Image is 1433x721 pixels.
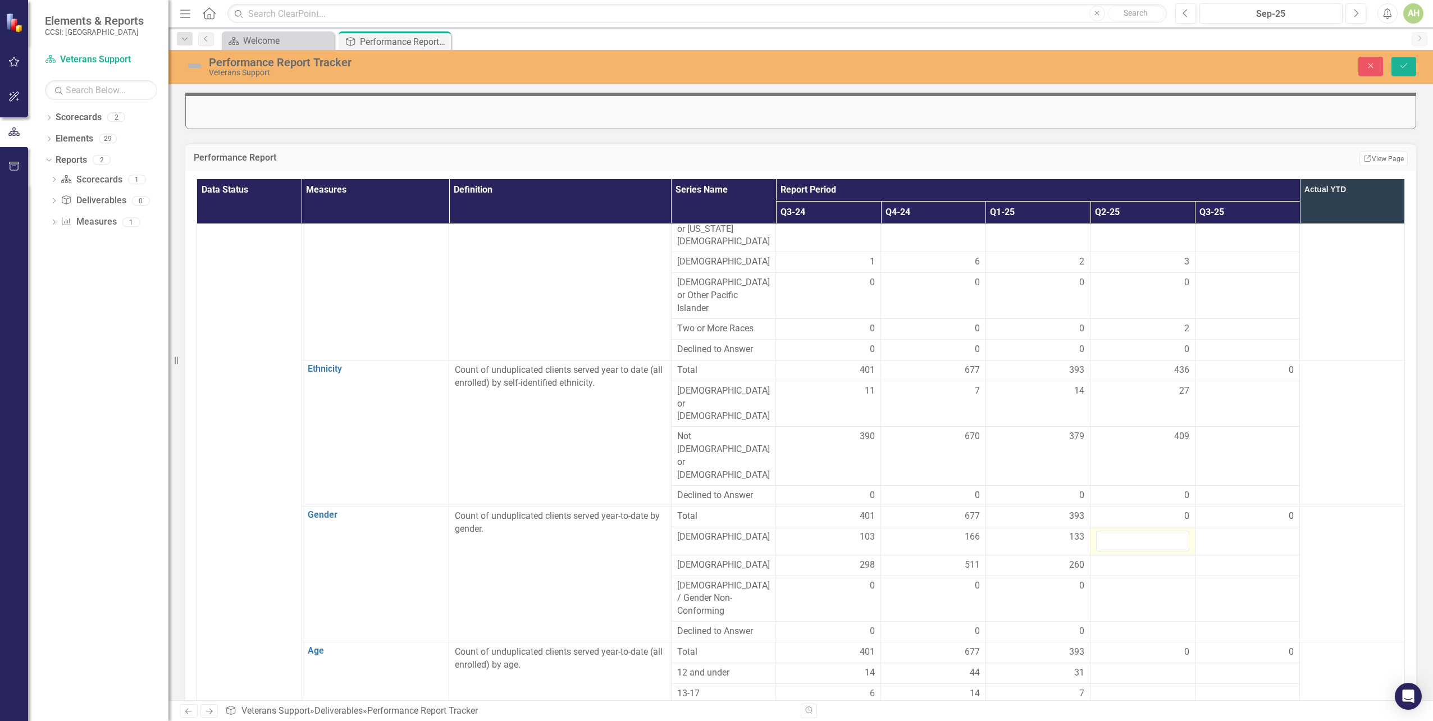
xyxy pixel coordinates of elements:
[1069,531,1084,544] span: 133
[870,579,875,592] span: 0
[360,35,448,49] div: Performance Report Tracker
[314,705,363,716] a: Deliverables
[970,667,980,679] span: 44
[367,705,478,716] div: Performance Report Tracker
[1203,7,1339,21] div: Sep-25
[194,153,942,163] h3: Performance Report
[1069,364,1084,377] span: 393
[1069,430,1084,443] span: 379
[1184,646,1189,659] span: 0
[1179,385,1189,398] span: 27
[677,559,770,572] span: [DEMOGRAPHIC_DATA]
[870,322,875,335] span: 0
[965,646,980,659] span: 677
[241,705,310,716] a: Veterans Support
[455,510,665,536] p: Count of unduplicated clients served year-to-date by gender.
[132,196,150,206] div: 0
[1174,430,1189,443] span: 409
[56,154,87,167] a: Reports
[677,625,770,638] span: Declined to Answer
[677,667,770,679] span: 12 and under
[860,646,875,659] span: 401
[965,510,980,523] span: 677
[1403,3,1423,24] button: AH
[1289,646,1294,659] span: 0
[243,34,331,48] div: Welcome
[865,667,875,679] span: 14
[61,194,126,207] a: Deliverables
[308,364,444,374] a: Ethnicity
[965,364,980,377] span: 677
[975,579,980,592] span: 0
[860,510,875,523] span: 401
[61,216,116,229] a: Measures
[225,705,792,718] div: » »
[860,531,875,544] span: 103
[975,625,980,638] span: 0
[677,687,770,700] span: 13-17
[1289,364,1294,377] span: 0
[677,646,770,659] span: Total
[1395,683,1422,710] div: Open Intercom Messenger
[209,69,884,77] div: Veterans Support
[225,34,331,48] a: Welcome
[870,489,875,502] span: 0
[975,489,980,502] span: 0
[61,174,122,186] a: Scorecards
[45,28,144,36] small: CCSI: [GEOGRAPHIC_DATA]
[185,57,203,75] img: Not Defined
[1184,276,1189,289] span: 0
[975,385,980,398] span: 7
[99,134,117,144] div: 29
[870,687,875,700] span: 6
[1074,385,1084,398] span: 14
[1079,579,1084,592] span: 0
[56,133,93,145] a: Elements
[1069,510,1084,523] span: 393
[677,364,770,377] span: Total
[1079,343,1084,356] span: 0
[1069,559,1084,572] span: 260
[1079,276,1084,289] span: 0
[93,155,111,165] div: 2
[1199,3,1343,24] button: Sep-25
[870,625,875,638] span: 0
[209,56,884,69] div: Performance Report Tracker
[107,113,125,122] div: 2
[1079,322,1084,335] span: 0
[1184,255,1189,268] span: 3
[128,175,146,184] div: 1
[122,217,140,227] div: 1
[860,559,875,572] span: 298
[1184,510,1189,523] span: 0
[1184,489,1189,502] span: 0
[965,559,980,572] span: 511
[677,531,770,544] span: [DEMOGRAPHIC_DATA]
[975,322,980,335] span: 0
[677,210,770,249] span: [DEMOGRAPHIC_DATA] or [US_STATE][DEMOGRAPHIC_DATA]
[1174,364,1189,377] span: 436
[965,430,980,443] span: 670
[1069,646,1084,659] span: 393
[45,80,157,100] input: Search Below...
[860,364,875,377] span: 401
[455,364,665,390] p: Count of unduplicated clients served year to date (all enrolled) by self-identified ethnicity.
[45,14,144,28] span: Elements & Reports
[865,385,875,398] span: 11
[1289,510,1294,523] span: 0
[6,12,25,32] img: ClearPoint Strategy
[308,646,444,656] a: Age
[677,579,770,618] span: [DEMOGRAPHIC_DATA] / Gender Non-Conforming
[1079,687,1084,700] span: 7
[1184,343,1189,356] span: 0
[677,276,770,315] span: [DEMOGRAPHIC_DATA] or Other Pacific Islander
[1079,625,1084,638] span: 0
[975,343,980,356] span: 0
[1108,6,1164,21] button: Search
[308,510,444,520] a: Gender
[970,687,980,700] span: 14
[677,510,770,523] span: Total
[975,276,980,289] span: 0
[860,430,875,443] span: 390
